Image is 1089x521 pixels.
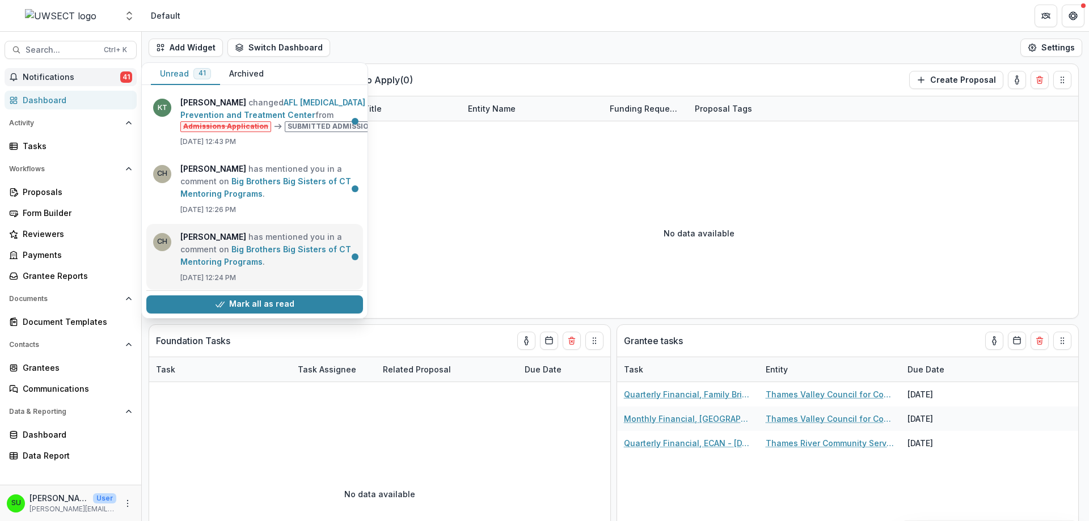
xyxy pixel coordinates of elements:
button: Switch Dashboard [227,39,330,57]
button: Partners [1035,5,1057,27]
div: Proposals [23,186,128,198]
div: Default [151,10,180,22]
div: Task [617,357,759,382]
span: Activity [9,119,121,127]
button: Open Data & Reporting [5,403,137,421]
img: UWSECT logo [25,9,96,23]
div: Task [149,357,291,382]
button: toggle-assigned-to-me [1008,71,1026,89]
a: Data Report [5,446,137,465]
p: has mentioned you in a comment on . [180,163,356,200]
p: Intent to Apply ( 0 ) [337,73,423,87]
button: Open entity switcher [121,5,137,27]
p: [PERSON_NAME][EMAIL_ADDRESS][PERSON_NAME][DOMAIN_NAME] [29,504,116,514]
a: Monthly Financial, [GEOGRAPHIC_DATA], [DATE] [624,413,752,425]
a: Thames Valley Council for Community Action [766,388,894,400]
button: Delete card [563,332,581,350]
button: Settings [1020,39,1082,57]
div: Task Assignee [291,357,376,382]
a: AFL [MEDICAL_DATA] Prevention and Treatment Center [180,98,365,120]
div: Dashboard [23,94,128,106]
p: Foundation Tasks [156,334,230,348]
button: toggle-assigned-to-me [985,332,1003,350]
button: Unread [151,63,220,85]
div: Related Proposal [376,363,458,375]
a: Payments [5,245,137,264]
p: User [93,493,116,503]
div: Tasks [23,140,128,152]
div: [DATE] [901,431,986,455]
button: Add Widget [149,39,223,57]
nav: breadcrumb [146,7,185,24]
button: Open Activity [5,114,137,132]
button: Open Documents [5,290,137,308]
span: Workflows [9,165,121,173]
div: Entity [759,363,795,375]
div: Task Assignee [291,363,363,375]
a: Grantees [5,358,137,377]
div: Due Date [518,357,603,382]
span: Notifications [23,73,120,82]
a: Dashboard [5,425,137,444]
span: Documents [9,295,121,303]
div: Entity Name [461,103,522,115]
div: Proposal Tags [688,96,830,121]
div: Ctrl + K [102,44,129,56]
div: Communications [23,383,128,395]
div: Related Proposal [376,357,518,382]
button: Create Proposal [909,71,1003,89]
div: Entity Name [461,96,603,121]
div: Due Date [518,363,568,375]
a: Form Builder [5,204,137,222]
div: Due Date [901,357,986,382]
div: Grantees [23,362,128,374]
button: Open Contacts [5,336,137,354]
button: toggle-assigned-to-me [517,332,535,350]
a: Thames River Community Service, Inc. [766,437,894,449]
div: [DATE] [901,406,986,431]
p: changed from [180,96,402,132]
div: Proposal Title [319,96,461,121]
button: Open Workflows [5,160,137,178]
div: Entity [759,357,901,382]
div: Proposal Tags [688,103,759,115]
button: Search... [5,41,137,59]
button: Drag [1053,71,1071,89]
span: 41 [199,69,206,77]
div: Task [617,363,650,375]
button: Drag [1053,332,1071,350]
div: Funding Requested [603,103,688,115]
button: Notifications41 [5,68,137,86]
span: Search... [26,45,97,55]
div: Payments [23,249,128,261]
div: Document Templates [23,316,128,328]
div: Task [149,363,182,375]
button: Get Help [1062,5,1084,27]
p: Grantee tasks [624,334,683,348]
a: Thames Valley Council for Community Action [766,413,894,425]
a: Big Brothers Big Sisters of CT Mentoring Programs [180,244,351,266]
div: Data Report [23,450,128,461]
div: Due Date [901,363,951,375]
p: [PERSON_NAME] [29,492,88,504]
div: Grantee Reports [23,270,128,282]
button: More [121,497,134,510]
div: Funding Requested [603,96,688,121]
button: Delete card [1031,332,1049,350]
button: Drag [585,332,603,350]
p: No data available [344,488,415,500]
a: Quarterly Financial, Family Bridge - [DATE]-[DATE] [624,388,752,400]
button: Delete card [1031,71,1049,89]
div: Scott Umbel [11,499,21,507]
div: Reviewers [23,228,128,240]
span: Contacts [9,341,121,349]
a: Reviewers [5,225,137,243]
